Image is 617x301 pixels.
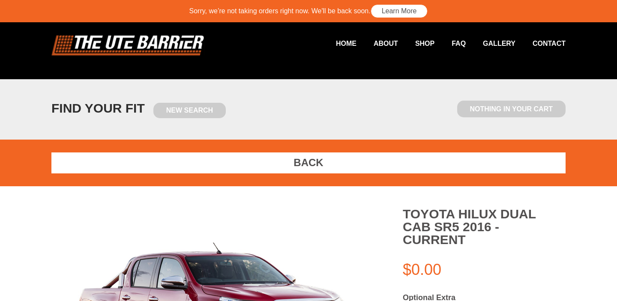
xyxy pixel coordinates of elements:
img: logo.png [51,35,204,56]
a: New Search [153,103,226,118]
a: FAQ [434,35,466,52]
h2: Toyota Hilux Dual Cab SR5 2016 - Current [403,208,566,246]
a: Learn More [371,4,428,18]
span: $0.00 [403,261,441,278]
a: Shop [398,35,434,52]
a: Gallery [466,35,515,52]
h1: FIND YOUR FIT [51,101,226,118]
a: About [356,35,398,52]
span: Nothing in Your Cart [457,101,566,117]
a: Home [319,35,356,52]
a: BACK [51,152,566,173]
a: Contact [515,35,566,52]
